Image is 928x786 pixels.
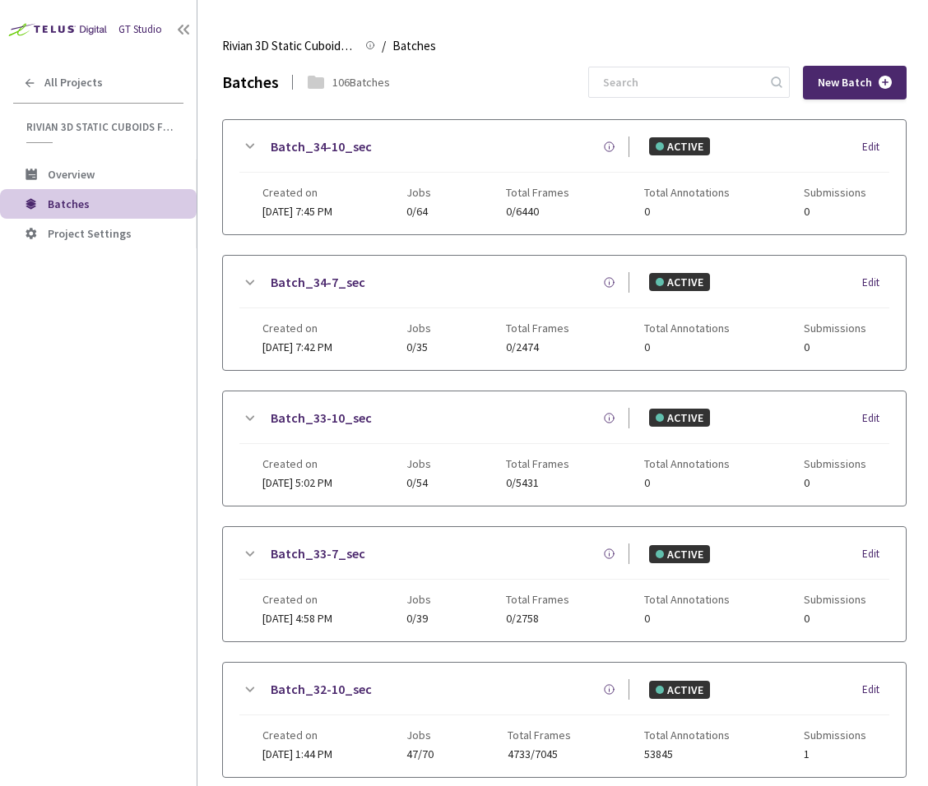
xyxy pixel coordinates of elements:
[644,728,730,742] span: Total Annotations
[222,36,355,56] span: Rivian 3D Static Cuboids fixed[2024-25]
[644,321,730,335] span: Total Annotations
[48,167,95,182] span: Overview
[262,321,332,335] span: Created on
[644,186,730,199] span: Total Annotations
[506,206,569,218] span: 0/6440
[406,593,431,606] span: Jobs
[262,340,332,354] span: [DATE] 7:42 PM
[382,36,386,56] li: /
[223,256,906,370] div: Batch_34-7_secACTIVEEditCreated on[DATE] 7:42 PMJobs0/35Total Frames0/2474Total Annotations0Submi...
[271,136,372,157] a: Batch_34-10_sec
[804,613,866,625] span: 0
[262,204,332,219] span: [DATE] 7:45 PM
[406,748,434,761] span: 47/70
[406,613,431,625] span: 0/39
[804,321,866,335] span: Submissions
[862,275,889,291] div: Edit
[644,613,730,625] span: 0
[593,67,768,97] input: Search
[644,477,730,489] span: 0
[644,341,730,354] span: 0
[506,457,569,470] span: Total Frames
[392,36,436,56] span: Batches
[649,409,710,427] div: ACTIVE
[644,748,730,761] span: 53845
[508,748,571,761] span: 4733/7045
[862,682,889,698] div: Edit
[262,728,332,742] span: Created on
[804,728,866,742] span: Submissions
[506,186,569,199] span: Total Frames
[406,728,434,742] span: Jobs
[223,391,906,506] div: Batch_33-10_secACTIVEEditCreated on[DATE] 5:02 PMJobs0/54Total Frames0/5431Total Annotations0Subm...
[262,593,332,606] span: Created on
[271,408,372,428] a: Batch_33-10_sec
[862,546,889,562] div: Edit
[804,477,866,489] span: 0
[406,457,431,470] span: Jobs
[649,545,710,563] div: ACTIVE
[506,321,569,335] span: Total Frames
[862,410,889,427] div: Edit
[48,226,132,241] span: Project Settings
[804,206,866,218] span: 0
[506,613,569,625] span: 0/2758
[262,457,332,470] span: Created on
[271,543,365,564] a: Batch_33-7_sec
[406,186,431,199] span: Jobs
[506,477,569,489] span: 0/5431
[332,73,390,91] div: 106 Batches
[406,477,431,489] span: 0/54
[406,321,431,335] span: Jobs
[644,457,730,470] span: Total Annotations
[508,728,571,742] span: Total Frames
[223,120,906,234] div: Batch_34-10_secACTIVEEditCreated on[DATE] 7:45 PMJobs0/64Total Frames0/6440Total Annotations0Subm...
[862,139,889,155] div: Edit
[649,137,710,155] div: ACTIVE
[804,341,866,354] span: 0
[818,76,872,90] span: New Batch
[222,69,279,95] div: Batches
[48,196,90,211] span: Batches
[406,206,431,218] span: 0/64
[44,76,103,90] span: All Projects
[804,457,866,470] span: Submissions
[271,679,372,700] a: Batch_32-10_sec
[506,341,569,354] span: 0/2474
[649,273,710,291] div: ACTIVE
[271,272,365,293] a: Batch_34-7_sec
[644,593,730,606] span: Total Annotations
[649,681,710,699] div: ACTIVE
[118,21,162,38] div: GT Studio
[223,527,906,641] div: Batch_33-7_secACTIVEEditCreated on[DATE] 4:58 PMJobs0/39Total Frames0/2758Total Annotations0Submi...
[262,747,332,761] span: [DATE] 1:44 PM
[644,206,730,218] span: 0
[262,611,332,626] span: [DATE] 4:58 PM
[406,341,431,354] span: 0/35
[262,186,332,199] span: Created on
[26,120,174,134] span: Rivian 3D Static Cuboids fixed[2024-25]
[804,748,866,761] span: 1
[262,475,332,490] span: [DATE] 5:02 PM
[804,593,866,606] span: Submissions
[506,593,569,606] span: Total Frames
[223,663,906,777] div: Batch_32-10_secACTIVEEditCreated on[DATE] 1:44 PMJobs47/70Total Frames4733/7045Total Annotations5...
[804,186,866,199] span: Submissions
